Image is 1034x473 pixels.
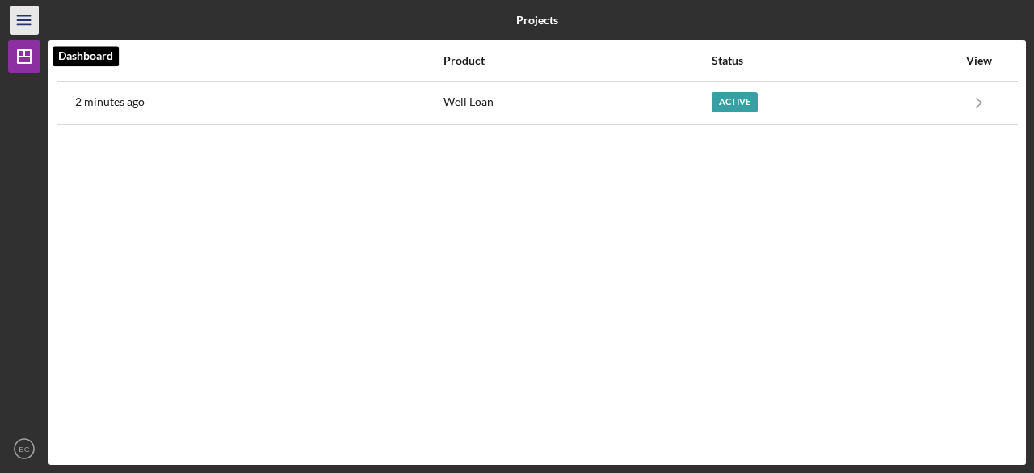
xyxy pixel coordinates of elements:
[443,54,710,67] div: Product
[75,54,442,67] div: Activity
[712,92,758,112] div: Active
[516,14,558,27] b: Projects
[959,54,999,67] div: View
[75,95,145,108] time: 2025-08-19 03:51
[8,433,40,465] button: EC
[443,82,710,123] div: Well Loan
[712,54,957,67] div: Status
[19,445,29,454] text: EC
